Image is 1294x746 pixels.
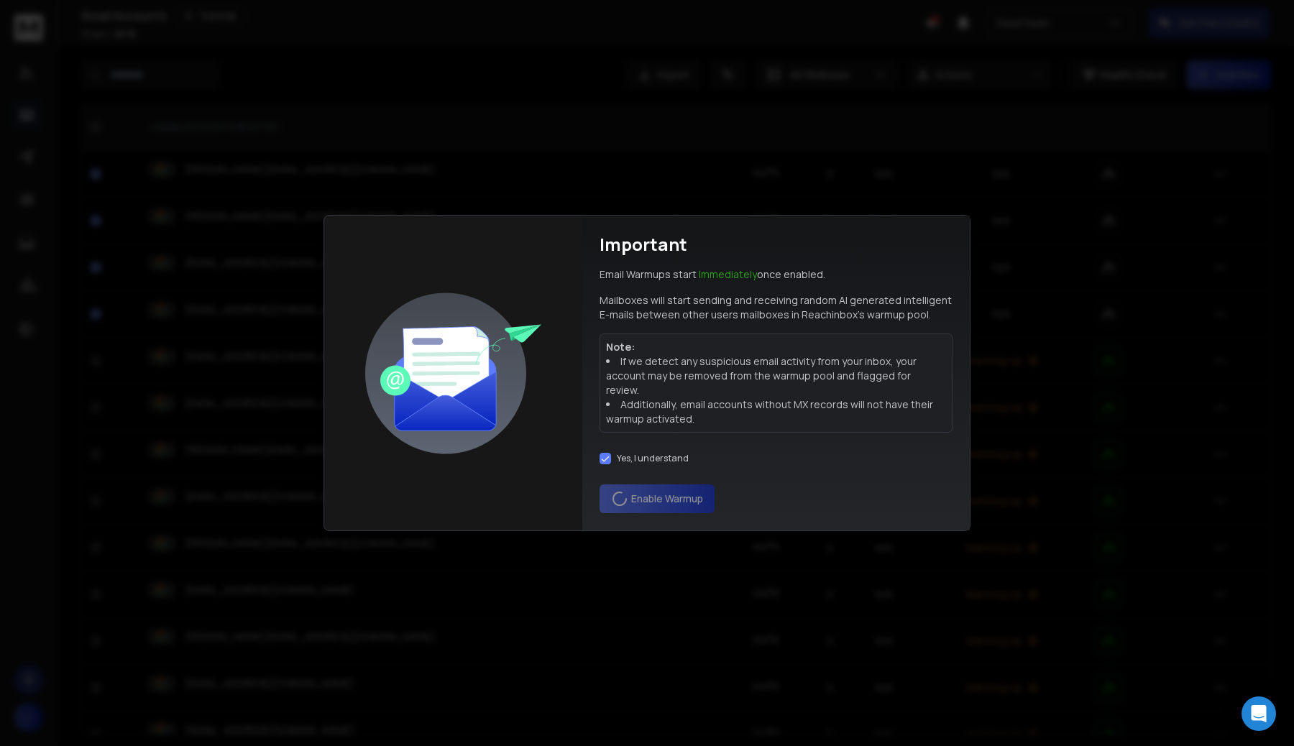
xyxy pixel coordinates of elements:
h1: Important [600,233,687,256]
p: Mailboxes will start sending and receiving random AI generated intelligent E-mails between other ... [600,293,953,322]
li: If we detect any suspicious email activity from your inbox, your account may be removed from the ... [606,354,946,397]
span: Immediately [699,267,757,281]
p: Note: [606,340,946,354]
div: Open Intercom Messenger [1242,696,1276,731]
p: Email Warmups start once enabled. [600,267,825,282]
label: Yes, I understand [617,453,689,464]
li: Additionally, email accounts without MX records will not have their warmup activated. [606,397,946,426]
